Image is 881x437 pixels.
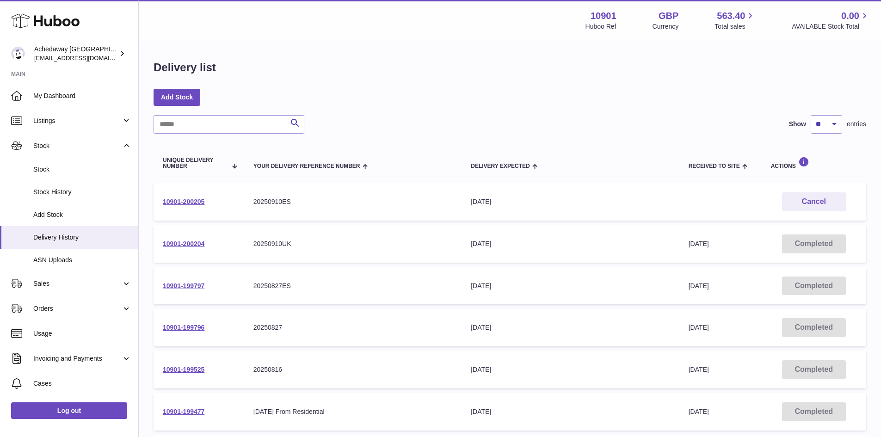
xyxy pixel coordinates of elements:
div: [DATE] [471,323,670,332]
span: [DATE] [689,240,709,247]
span: Delivery Expected [471,163,530,169]
span: Unique Delivery Number [163,157,227,169]
a: Add Stock [154,89,200,105]
a: 10901-199477 [163,408,204,415]
div: Achedaway [GEOGRAPHIC_DATA] [34,45,117,62]
a: 10901-200204 [163,240,204,247]
div: Currency [653,22,679,31]
span: 563.40 [717,10,745,22]
div: [DATE] [471,197,670,206]
span: Delivery History [33,233,131,242]
span: [DATE] [689,324,709,331]
div: Actions [771,157,857,169]
span: [EMAIL_ADDRESS][DOMAIN_NAME] [34,54,136,62]
span: [DATE] [689,408,709,415]
span: Usage [33,329,131,338]
span: Add Stock [33,210,131,219]
span: Orders [33,304,122,313]
span: Stock [33,142,122,150]
div: 20250827 [253,323,452,332]
h1: Delivery list [154,60,216,75]
span: Received to Site [689,163,740,169]
span: [DATE] [689,366,709,373]
span: Invoicing and Payments [33,354,122,363]
button: Cancel [782,192,846,211]
span: AVAILABLE Stock Total [792,22,870,31]
span: 0.00 [841,10,859,22]
img: admin@newpb.co.uk [11,47,25,61]
a: 10901-200205 [163,198,204,205]
span: entries [847,120,866,129]
div: 20250816 [253,365,452,374]
span: Your Delivery Reference Number [253,163,360,169]
div: [DATE] [471,365,670,374]
div: [DATE] [471,240,670,248]
span: Total sales [715,22,756,31]
label: Show [789,120,806,129]
a: 10901-199796 [163,324,204,331]
a: Log out [11,402,127,419]
div: 20250827ES [253,282,452,290]
div: [DATE] [471,407,670,416]
span: My Dashboard [33,92,131,100]
a: 0.00 AVAILABLE Stock Total [792,10,870,31]
div: 20250910ES [253,197,452,206]
span: Stock History [33,188,131,197]
div: [DATE] [471,282,670,290]
a: 10901-199525 [163,366,204,373]
span: Sales [33,279,122,288]
strong: GBP [659,10,678,22]
strong: 10901 [591,10,616,22]
div: Huboo Ref [585,22,616,31]
span: Listings [33,117,122,125]
span: ASN Uploads [33,256,131,265]
a: 563.40 Total sales [715,10,756,31]
span: Stock [33,165,131,174]
span: [DATE] [689,282,709,289]
span: Cases [33,379,131,388]
a: 10901-199797 [163,282,204,289]
div: [DATE] From Residential [253,407,452,416]
div: 20250910UK [253,240,452,248]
